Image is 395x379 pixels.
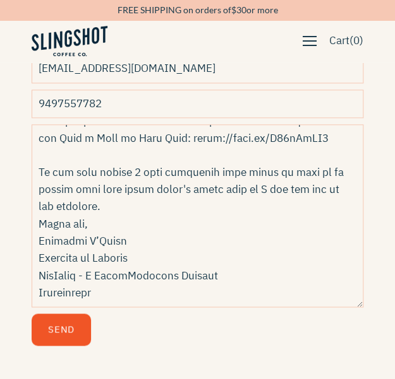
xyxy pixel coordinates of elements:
button: Send [32,313,91,346]
span: ( [349,32,353,49]
input: Phone [32,90,363,118]
span: 0 [353,33,360,47]
span: $ [231,4,236,15]
span: ) [360,32,363,49]
input: Email [32,54,363,83]
span: 30 [236,4,246,15]
a: Cart(0) [323,26,370,55]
